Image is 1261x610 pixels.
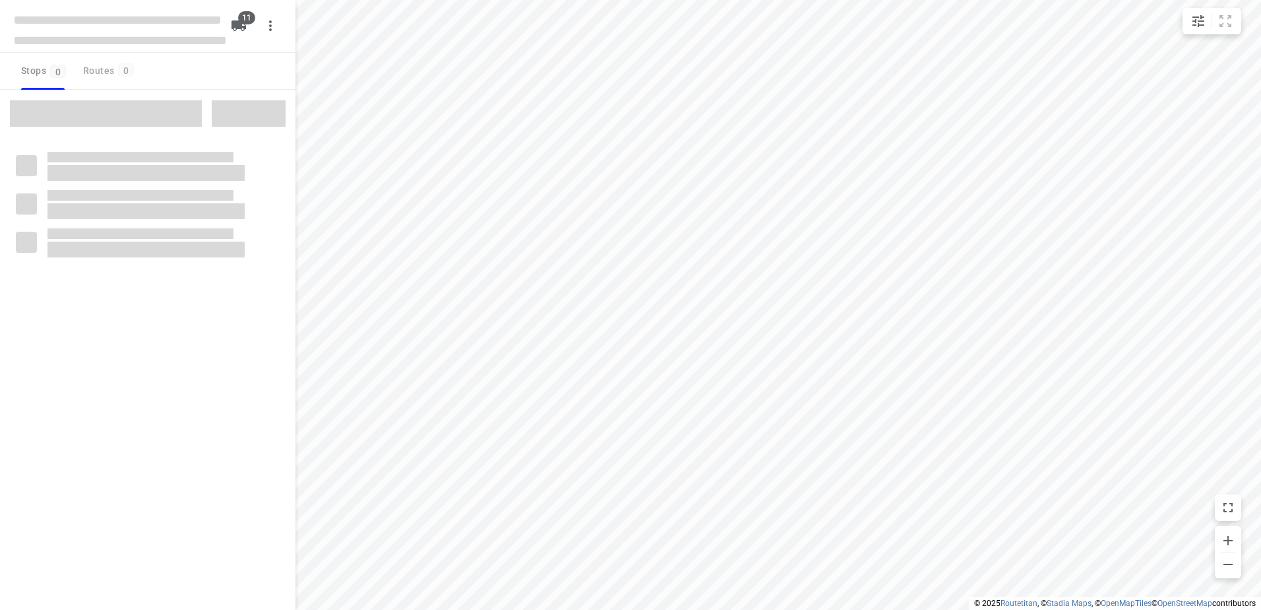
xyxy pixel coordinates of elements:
[1101,599,1152,608] a: OpenMapTiles
[1157,599,1212,608] a: OpenStreetMap
[1183,8,1241,34] div: small contained button group
[974,599,1256,608] li: © 2025 , © , © © contributors
[1000,599,1037,608] a: Routetitan
[1047,599,1092,608] a: Stadia Maps
[1185,8,1212,34] button: Map settings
